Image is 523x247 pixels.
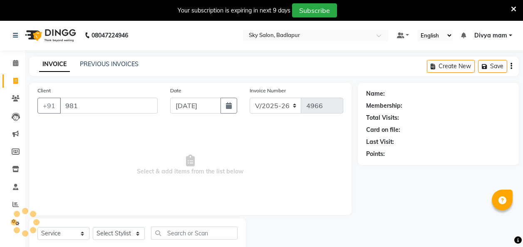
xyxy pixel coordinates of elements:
iframe: chat widget [488,214,515,239]
label: Client [37,87,51,94]
b: 08047224946 [92,24,128,47]
span: Select & add items from the list below [37,123,343,207]
a: INVOICE [39,57,70,72]
button: Save [478,60,507,73]
div: Card on file: [366,126,400,134]
div: Membership: [366,101,402,110]
div: Last Visit: [366,138,394,146]
a: PREVIOUS INVOICES [80,60,139,68]
div: Total Visits: [366,114,399,122]
label: Invoice Number [250,87,286,94]
input: Search by Name/Mobile/Email/Code [60,98,158,114]
label: Date [170,87,181,94]
div: Points: [366,150,385,158]
div: Name: [366,89,385,98]
input: Search or Scan [151,227,238,240]
span: Divya mam [474,31,507,40]
button: Create New [427,60,475,73]
button: Subscribe [292,3,337,17]
img: logo [21,24,78,47]
div: Your subscription is expiring in next 9 days [178,6,290,15]
button: +91 [37,98,61,114]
